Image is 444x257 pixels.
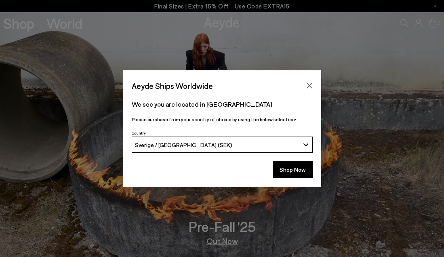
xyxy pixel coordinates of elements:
[132,79,213,93] span: Aeyde Ships Worldwide
[303,80,316,92] button: Close
[132,131,146,135] span: Country
[135,141,232,148] span: Sverige / [GEOGRAPHIC_DATA] (SEK)
[132,116,313,123] p: Please purchase from your country of choice by using the below selection:
[273,161,313,178] button: Shop Now
[132,99,313,109] p: We see you are located in [GEOGRAPHIC_DATA]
